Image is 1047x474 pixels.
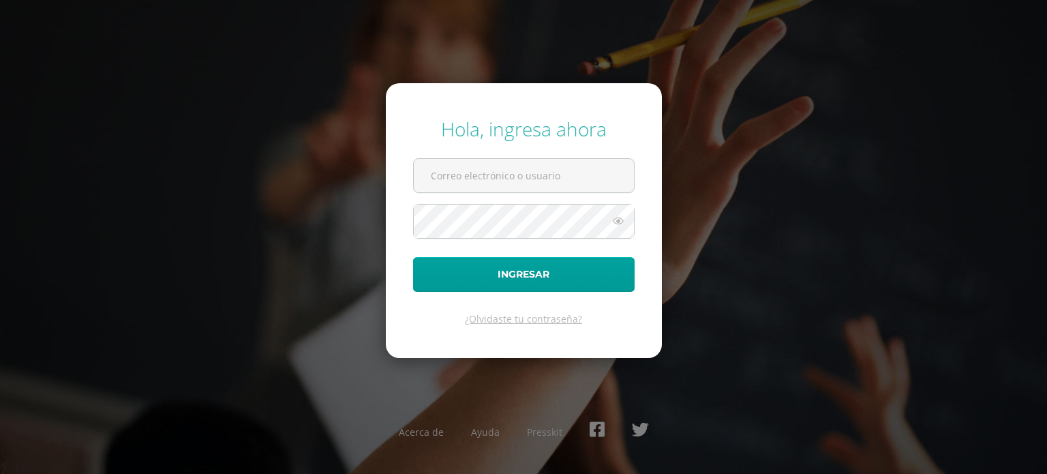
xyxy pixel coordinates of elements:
input: Correo electrónico o usuario [414,159,634,192]
div: Hola, ingresa ahora [413,116,635,142]
a: Ayuda [471,426,500,439]
a: Acerca de [399,426,444,439]
button: Ingresar [413,257,635,292]
a: Presskit [527,426,562,439]
a: ¿Olvidaste tu contraseña? [465,312,582,325]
